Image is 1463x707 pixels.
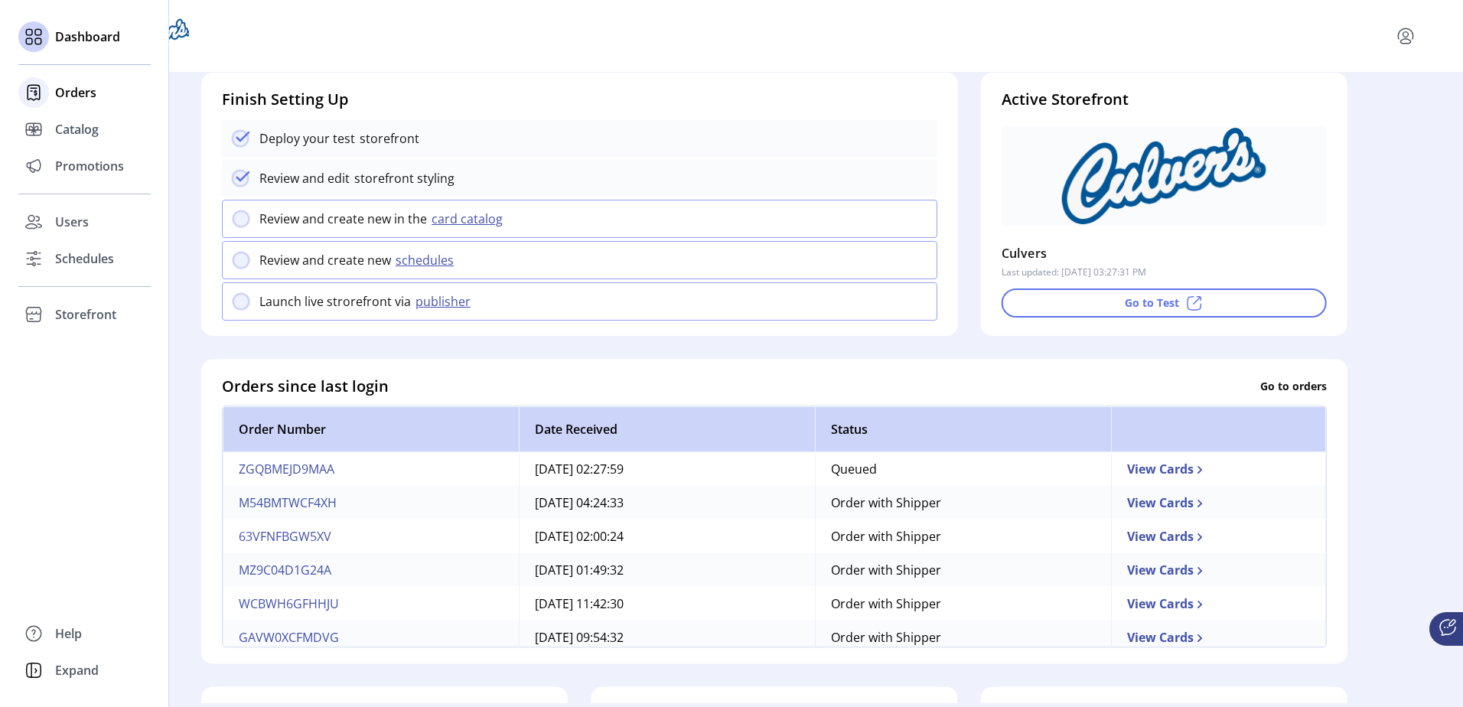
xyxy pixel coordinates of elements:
[815,451,1111,485] td: Queued
[1260,378,1327,394] p: Go to orders
[1393,24,1418,48] button: menu
[815,586,1111,620] td: Order with Shipper
[519,586,815,620] td: [DATE] 11:42:30
[815,552,1111,586] td: Order with Shipper
[223,586,519,620] td: WCBWH6GFHHJU
[1111,586,1326,620] td: View Cards
[427,210,512,228] button: card catalog
[519,485,815,519] td: [DATE] 04:24:33
[815,519,1111,552] td: Order with Shipper
[1111,451,1326,485] td: View Cards
[411,292,480,311] button: publisher
[519,406,815,451] th: Date Received
[223,406,519,451] th: Order Number
[55,624,82,643] span: Help
[1002,266,1146,279] p: Last updated: [DATE] 03:27:31 PM
[1111,519,1326,552] td: View Cards
[55,28,120,46] span: Dashboard
[259,292,411,311] p: Launch live strorefront via
[355,129,419,148] p: storefront
[259,129,355,148] p: Deploy your test
[223,552,519,586] td: MZ9C04D1G24A
[519,519,815,552] td: [DATE] 02:00:24
[350,169,455,187] p: storefront styling
[259,251,391,269] p: Review and create new
[55,213,89,231] span: Users
[1111,552,1326,586] td: View Cards
[223,485,519,519] td: M54BMTWCF4XH
[55,661,99,679] span: Expand
[519,451,815,485] td: [DATE] 02:27:59
[223,451,519,485] td: ZGQBMEJD9MAA
[1002,88,1327,111] h4: Active Storefront
[1002,241,1048,266] p: Culvers
[55,305,116,324] span: Storefront
[1002,288,1327,318] button: Go to Test
[1111,620,1326,653] td: View Cards
[223,620,519,653] td: GAVW0XCFMDVG
[815,620,1111,653] td: Order with Shipper
[223,519,519,552] td: 63VFNFBGW5XV
[815,485,1111,519] td: Order with Shipper
[259,169,350,187] p: Review and edit
[222,374,389,397] h4: Orders since last login
[55,120,99,138] span: Catalog
[815,406,1111,451] th: Status
[519,620,815,653] td: [DATE] 09:54:32
[55,83,96,102] span: Orders
[1111,485,1326,519] td: View Cards
[222,88,937,111] h4: Finish Setting Up
[519,552,815,586] td: [DATE] 01:49:32
[259,210,427,228] p: Review and create new in the
[391,251,463,269] button: schedules
[55,157,124,175] span: Promotions
[55,249,114,268] span: Schedules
